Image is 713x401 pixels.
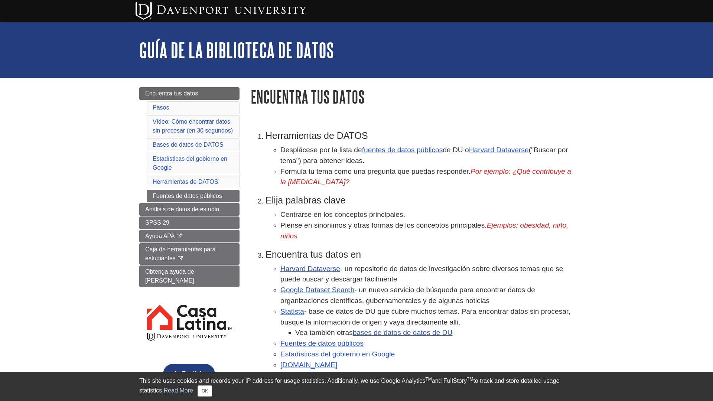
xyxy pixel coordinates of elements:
[266,195,574,206] h3: Elija palabras clave
[362,146,443,154] a: fuentes de datos públicos
[147,190,240,202] a: Fuentes de datos públicos
[266,130,574,141] h3: Herramientas de DATOS
[280,220,574,242] li: Piense en sinónimos y otras formas de los conceptos principales.
[139,376,574,397] div: This site uses cookies and records your IP address for usage statistics. Additionally, we use Goo...
[280,285,574,306] li: - un nuevo servicio de búsqueda para encontrar datos de organizaciones científicas, gubernamental...
[145,219,169,226] span: SPSS 29
[145,246,215,261] span: Caja de herramientas para estudiantes
[153,156,227,171] a: Estadísticas del gobierno en Google
[145,233,175,239] span: Ayuda APA
[139,203,240,216] a: Análisis de datos de estudio
[280,286,354,294] a: Google Dataset Search
[198,385,212,397] button: Close
[153,179,218,185] a: Herramientas de DATOS
[280,166,574,188] li: Formula tu tema como una pregunta que puedas responder.
[280,307,304,315] a: Statista
[295,371,574,392] li: Busque sus palabras clave y agregue la palabra o . Ejemplo de búsqueda:
[280,221,568,240] em: Ejemplos: obesidad, niño, niños
[139,243,240,265] a: Caja de herramientas para estudiantes
[280,350,395,358] a: Estadísticas del gobierno en Google
[469,146,529,154] a: Harvard Dataverse
[136,2,306,20] img: Davenport University
[164,387,193,394] a: Read More
[425,376,432,382] sup: TM
[139,87,240,397] div: Guide Page Menu
[139,216,240,229] a: SPSS 29
[280,265,340,273] a: Harvard Dataverse
[266,249,574,260] h3: Encuentra tus datos en
[139,87,240,100] a: Encuentra tus datos
[280,209,574,220] li: Centrarse en los conceptos principales.
[153,118,233,134] a: Vídeo: Cómo encontrar datos sin procesar (en 30 segundos)
[153,141,224,148] a: Bases de datos de DATOS
[145,90,198,97] span: Encuentra tus datos
[145,206,219,212] span: Análisis de datos de estudio
[251,87,574,106] h1: Encuentra tus datos
[280,145,574,166] li: Desplácese por la lista de de DU o ("Buscar por tema") para obtener ideas.
[145,268,194,284] span: Obtenga ayuda de [PERSON_NAME]
[280,264,574,285] li: - un repositorio de datos de investigación sobre diversos temas que se puede buscar y descargar f...
[139,39,334,62] a: Guía de la biblioteca de DATOS
[139,265,240,287] a: Obtenga ayuda de [PERSON_NAME]
[280,339,364,347] a: Fuentes de datos públicos
[153,104,169,111] a: Pasos
[280,361,338,369] a: [DOMAIN_NAME]
[161,371,217,377] a: In English
[176,234,182,239] i: This link opens in a new window
[280,167,571,186] em: Por ejemplo: ¿Qué contribuye a la [MEDICAL_DATA]?
[139,230,240,242] a: Ayuda APA
[163,364,215,384] button: In English
[177,256,183,261] i: This link opens in a new window
[295,327,574,338] li: Vea también otras
[280,306,574,338] li: - base de datos de DU que cubre muchos temas. Para encontrar datos sin procesar, busque la inform...
[467,376,473,382] sup: TM
[353,329,453,336] a: bases de datos de datos de DU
